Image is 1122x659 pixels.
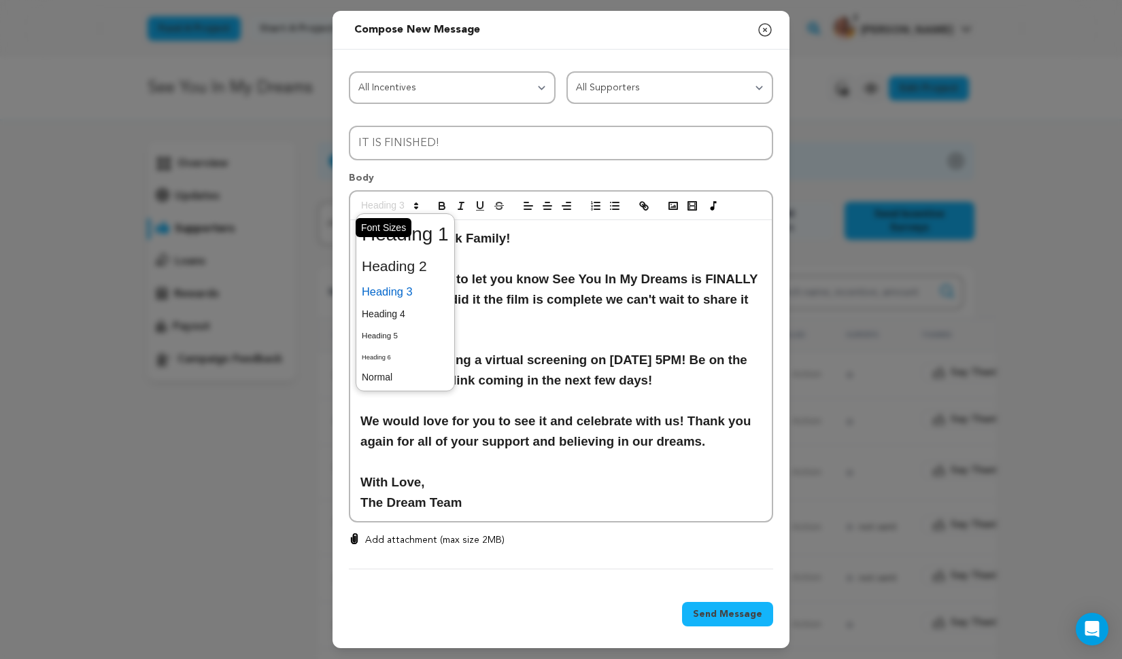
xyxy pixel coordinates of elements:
div: Compose New Message [354,22,480,38]
span: Send Message [693,607,762,621]
h3: The Dream Team [360,493,762,513]
button: Send Message [682,602,773,626]
p: Body [349,171,773,190]
h3: We would love for you to see it and celebrate with us! Thank you again for all of your support an... [360,411,762,452]
input: Subject [349,126,773,160]
h3: With Love, [360,472,762,493]
h3: Hey Seed&Spark Family! [360,228,762,249]
div: Open Intercom Messenger [1076,613,1108,645]
p: Add attachment (max size 2MB) [365,533,505,547]
h3: We will be hosting a virtual screening on [DATE] 5PM! Be on the lookout for the link coming in th... [360,350,762,391]
h3: We just wanted to let you know See You In My Dreams is FINALLY FINISHED! We did it the film is co... [360,269,762,330]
